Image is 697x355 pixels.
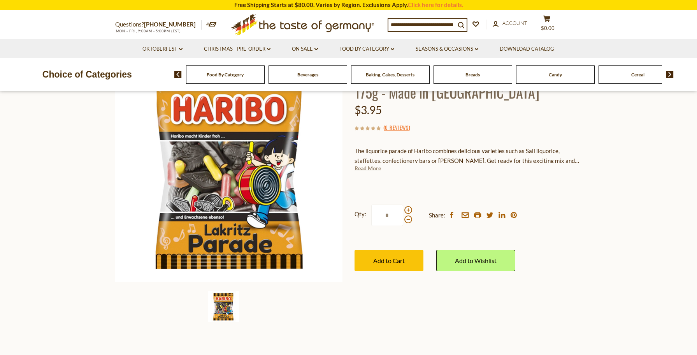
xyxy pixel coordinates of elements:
img: previous arrow [174,71,182,78]
span: Add to Cart [373,257,405,264]
a: Cereal [631,72,644,78]
span: Account [502,20,527,26]
a: Account [493,19,527,28]
img: Haribo Lakritz Parade [115,54,343,282]
button: $0.00 [535,15,559,35]
a: Candy [549,72,562,78]
span: ( ) [383,124,410,131]
a: Oktoberfest [142,45,183,53]
a: 0 Reviews [385,124,409,132]
span: The liquorice parade of Haribo combines delicious varieties such as Sali liquorice, staffettes, c... [355,147,579,174]
a: Beverages [297,72,318,78]
a: Breads [465,72,480,78]
a: Click here for details. [408,1,463,8]
a: Seasons & Occasions [416,45,478,53]
img: next arrow [666,71,674,78]
span: MON - FRI, 9:00AM - 5:00PM (EST) [115,29,181,33]
a: [PHONE_NUMBER] [144,21,196,28]
a: Download Catalog [500,45,554,53]
a: Read More [355,164,381,172]
a: Baking, Cakes, Desserts [366,72,414,78]
a: Christmas - PRE-ORDER [204,45,270,53]
a: On Sale [292,45,318,53]
span: $3.95 [355,103,382,117]
a: Food By Category [339,45,394,53]
span: $0.00 [541,25,555,31]
a: Food By Category [207,72,244,78]
input: Qty: [371,205,403,226]
button: Add to Cart [355,250,423,271]
strong: Qty: [355,209,366,219]
p: Questions? [115,19,202,30]
a: Add to Wishlist [436,250,515,271]
img: Haribo Lakritz Parade [208,291,239,322]
span: Share: [429,210,445,220]
h1: Haribo "[PERSON_NAME] Parade" Candy, 175g - Made in [GEOGRAPHIC_DATA] [355,66,582,101]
